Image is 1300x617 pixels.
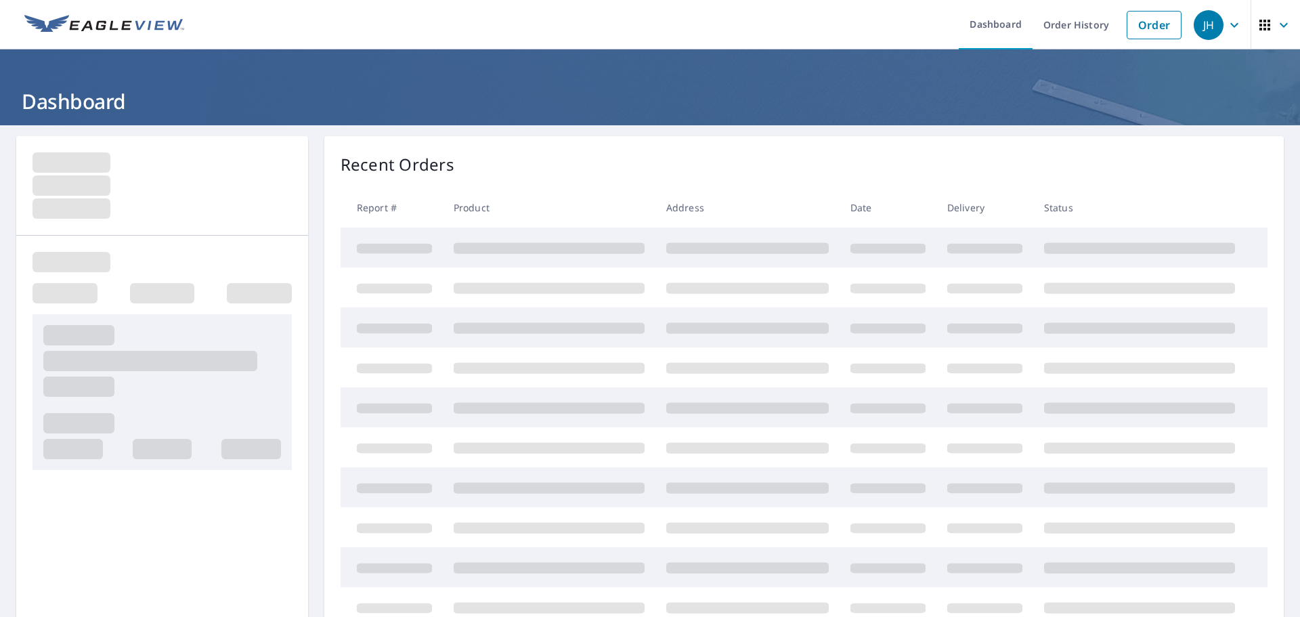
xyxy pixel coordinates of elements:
[840,188,936,228] th: Date
[341,152,454,177] p: Recent Orders
[341,188,443,228] th: Report #
[1033,188,1246,228] th: Status
[655,188,840,228] th: Address
[443,188,655,228] th: Product
[1127,11,1182,39] a: Order
[936,188,1033,228] th: Delivery
[1194,10,1223,40] div: JH
[16,87,1284,115] h1: Dashboard
[24,15,184,35] img: EV Logo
